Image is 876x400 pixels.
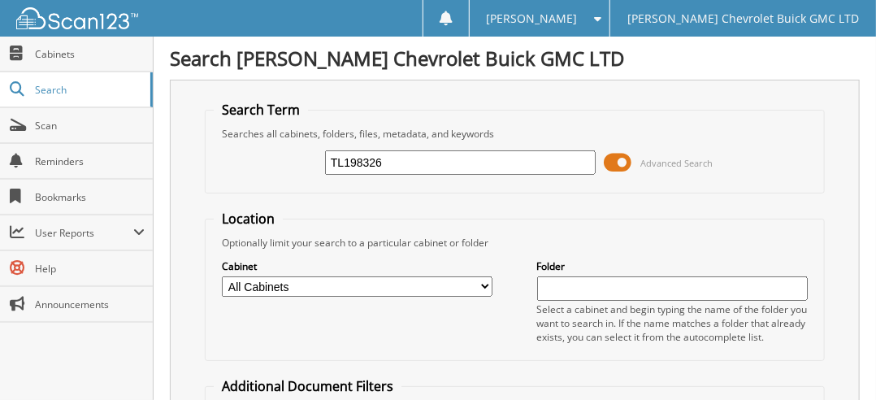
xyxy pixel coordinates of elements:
div: Select a cabinet and begin typing the name of the folder you want to search in. If the name match... [537,302,808,344]
legend: Search Term [214,101,308,119]
h1: Search [PERSON_NAME] Chevrolet Buick GMC LTD [170,45,860,72]
span: Cabinets [35,47,145,61]
span: Reminders [35,154,145,168]
div: Searches all cabinets, folders, files, metadata, and keywords [214,127,815,141]
span: Announcements [35,298,145,311]
span: [PERSON_NAME] [487,14,578,24]
img: scan123-logo-white.svg [16,7,138,29]
span: Advanced Search [640,157,713,169]
label: Folder [537,259,808,273]
span: Help [35,262,145,276]
span: Bookmarks [35,190,145,204]
legend: Additional Document Filters [214,377,401,395]
span: User Reports [35,226,133,240]
span: Search [35,83,142,97]
div: Optionally limit your search to a particular cabinet or folder [214,236,815,250]
label: Cabinet [222,259,492,273]
iframe: Chat Widget [795,322,876,400]
span: Scan [35,119,145,133]
span: [PERSON_NAME] Chevrolet Buick GMC LTD [627,14,859,24]
legend: Location [214,210,283,228]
